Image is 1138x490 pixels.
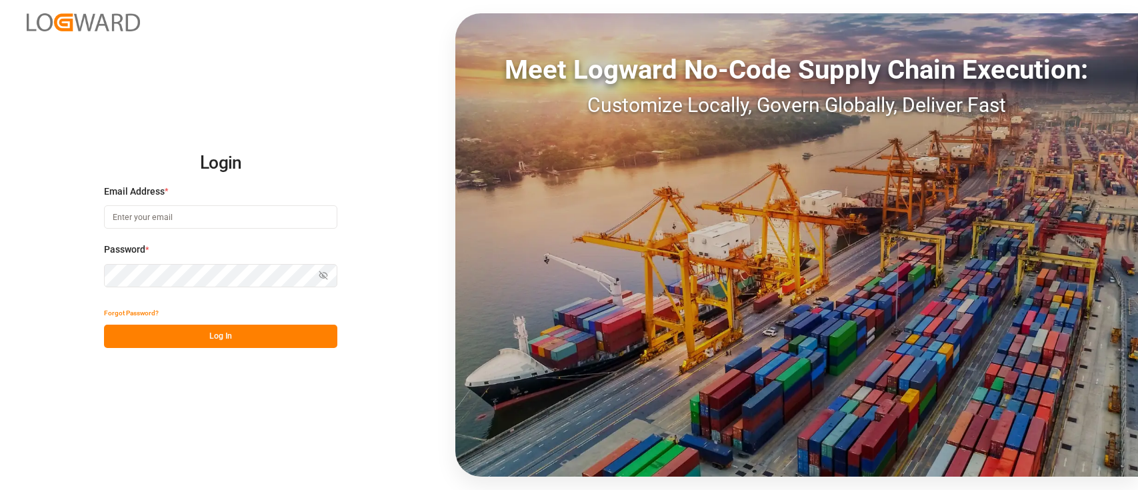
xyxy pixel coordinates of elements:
[104,243,145,257] span: Password
[455,90,1138,120] div: Customize Locally, Govern Globally, Deliver Fast
[104,185,165,199] span: Email Address
[104,205,337,229] input: Enter your email
[104,301,159,325] button: Forgot Password?
[27,13,140,31] img: Logward_new_orange.png
[104,142,337,185] h2: Login
[104,325,337,348] button: Log In
[455,50,1138,90] div: Meet Logward No-Code Supply Chain Execution:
